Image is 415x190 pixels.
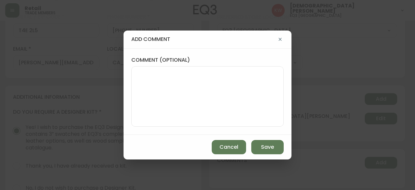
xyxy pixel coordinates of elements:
[131,36,277,43] h4: add comment
[251,140,284,154] button: Save
[219,144,238,151] span: Cancel
[212,140,246,154] button: Cancel
[131,57,284,64] label: comment (optional)
[261,144,274,151] span: Save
